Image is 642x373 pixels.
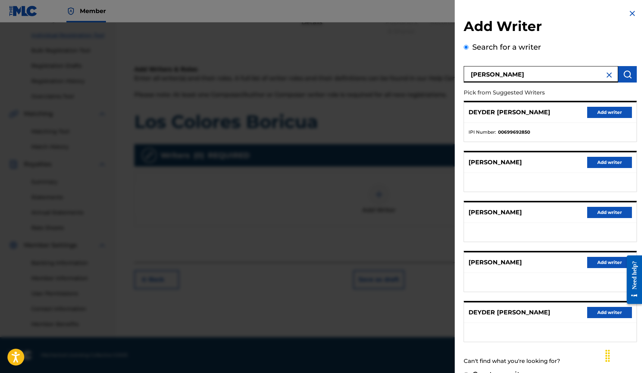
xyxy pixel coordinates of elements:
iframe: Chat Widget [605,337,642,373]
img: MLC Logo [9,6,38,16]
img: Top Rightsholder [66,7,75,16]
button: Add writer [587,157,632,168]
button: Add writer [587,107,632,118]
p: Pick from Suggested Writers [464,85,594,101]
p: DEYDER [PERSON_NAME] [469,108,550,117]
div: Drag [602,345,614,367]
strong: 00699692850 [498,129,530,136]
h2: Add Writer [464,18,637,37]
button: Add writer [587,257,632,268]
span: Member [80,7,106,15]
button: Add writer [587,307,632,318]
iframe: Resource Center [621,249,642,311]
p: DEYDER [PERSON_NAME] [469,308,550,317]
label: Search for a writer [472,43,541,52]
p: [PERSON_NAME] [469,158,522,167]
img: Search Works [623,70,632,79]
span: IPI Number : [469,129,496,136]
div: Can't find what you're looking for? [464,353,637,369]
img: close [605,71,614,80]
p: [PERSON_NAME] [469,258,522,267]
button: Add writer [587,207,632,218]
p: [PERSON_NAME] [469,208,522,217]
